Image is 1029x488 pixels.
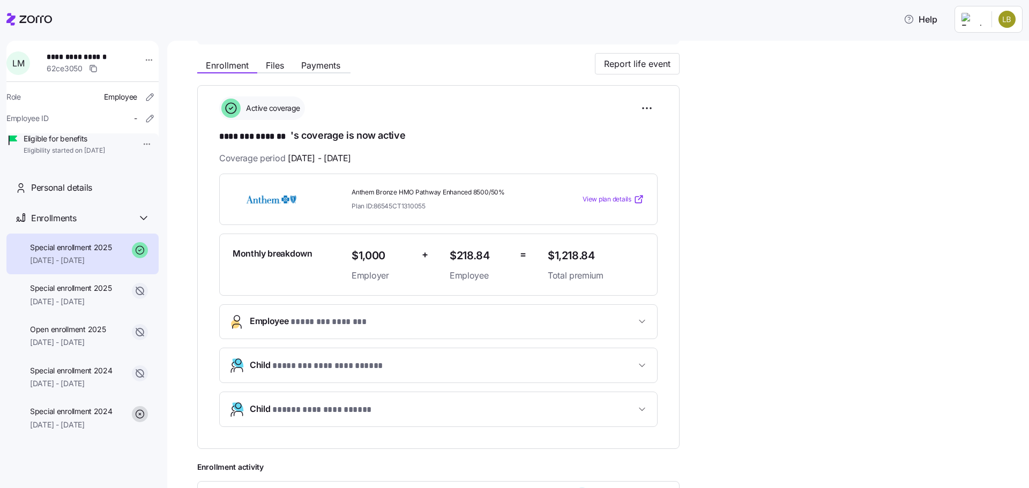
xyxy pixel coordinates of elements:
[30,296,112,307] span: [DATE] - [DATE]
[243,103,300,114] span: Active coverage
[24,133,105,144] span: Eligible for benefits
[450,269,511,282] span: Employee
[197,462,680,472] span: Enrollment activity
[250,314,367,329] span: Employee
[47,63,83,74] span: 62ce3050
[288,152,351,165] span: [DATE] - [DATE]
[352,188,539,197] span: Anthem Bronze HMO Pathway Enhanced 8500/50%
[6,113,49,124] span: Employee ID
[250,402,377,417] span: Child
[30,419,113,430] span: [DATE] - [DATE]
[31,181,92,194] span: Personal details
[595,53,680,74] button: Report life event
[30,255,112,266] span: [DATE] - [DATE]
[352,269,413,282] span: Employer
[30,337,106,348] span: [DATE] - [DATE]
[998,11,1016,28] img: 1af8aab67717610295fc0a914effc0fd
[12,59,24,67] span: L M
[30,378,113,389] span: [DATE] - [DATE]
[604,57,670,70] span: Report life event
[233,187,310,212] img: Anthem
[6,92,21,102] span: Role
[30,283,112,294] span: Special enrollment 2025
[206,61,249,70] span: Enrollment
[219,152,351,165] span: Coverage period
[450,247,511,265] span: $218.84
[233,247,312,260] span: Monthly breakdown
[352,201,426,211] span: Plan ID: 86545CT1310055
[30,324,106,335] span: Open enrollment 2025
[250,358,384,373] span: Child
[548,247,644,265] span: $1,218.84
[219,129,658,144] h1: 's coverage is now active
[31,212,76,225] span: Enrollments
[30,406,113,417] span: Special enrollment 2024
[30,242,112,253] span: Special enrollment 2025
[520,247,526,262] span: =
[301,61,340,70] span: Payments
[904,13,937,26] span: Help
[548,269,644,282] span: Total premium
[422,247,428,262] span: +
[583,194,631,205] span: View plan details
[24,146,105,155] span: Eligibility started on [DATE]
[266,61,284,70] span: Files
[352,247,413,265] span: $1,000
[134,113,137,124] span: -
[30,365,113,376] span: Special enrollment 2024
[895,9,946,30] button: Help
[961,13,983,26] img: Employer logo
[583,194,644,205] a: View plan details
[104,92,137,102] span: Employee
